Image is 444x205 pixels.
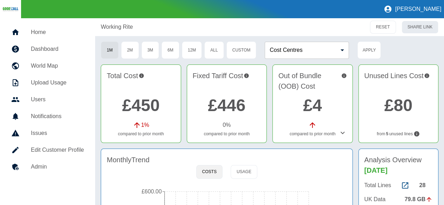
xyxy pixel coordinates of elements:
p: compared to prior month [107,131,175,137]
h5: Home [31,28,84,36]
h5: World Map [31,62,84,70]
h5: Edit Customer Profile [31,146,84,154]
h5: Admin [31,163,84,171]
h5: Notifications [31,112,84,121]
h5: Dashboard [31,45,84,53]
a: Home [6,24,90,41]
a: Upload Usage [6,74,90,91]
h4: Unused Lines Cost [364,70,432,91]
svg: Costs outside of your fixed tariff [341,70,347,81]
div: 79.8 GB [404,195,432,204]
a: Admin [6,158,90,175]
h5: Users [31,95,84,104]
h4: Total Cost [107,70,175,91]
button: [PERSON_NAME] [381,2,444,16]
a: UK Data79.8 GB [364,195,432,204]
svg: This is the total charges incurred over 1 months [139,70,144,81]
p: 0 % [223,121,231,129]
a: Edit Customer Profile [6,142,90,158]
p: 1 % [141,121,149,129]
h4: Monthly Trend [107,155,150,165]
button: 6M [161,41,179,59]
a: £446 [208,96,245,115]
div: 28 [419,181,432,190]
button: All [204,41,224,59]
a: Users [6,91,90,108]
p: compared to prior month [193,131,261,137]
button: SHARE LINK [402,21,438,34]
button: Costs [196,165,223,179]
button: 3M [141,41,159,59]
a: Total Lines28 [364,181,432,190]
button: Apply [357,41,381,59]
b: 5 [386,131,389,137]
button: Usage [231,165,257,179]
button: 1M [101,41,119,59]
svg: Lines not used during your chosen timeframe. If multiple months selected only lines never used co... [413,131,420,137]
button: 2M [121,41,139,59]
button: RESET [370,21,396,34]
button: Custom [226,41,257,59]
p: Total Lines [364,181,391,190]
p: from unused lines [364,131,432,137]
a: Issues [6,125,90,142]
h4: Fixed Tariff Cost [193,70,261,91]
button: 12M [182,41,202,59]
a: £4 [303,96,322,115]
h5: Upload Usage [31,78,84,87]
h5: Issues [31,129,84,137]
a: £80 [384,96,412,115]
a: Working Rite [101,23,133,31]
svg: This is your recurring contracted cost [244,70,249,81]
a: Notifications [6,108,90,125]
a: World Map [6,57,90,74]
h4: Out of Bundle (OOB) Cost [278,70,346,91]
img: Logo [3,7,18,12]
a: Dashboard [6,41,90,57]
span: [DATE] [364,166,387,174]
tspan: £600.00 [141,189,162,194]
p: [PERSON_NAME] [395,6,441,12]
a: £450 [122,96,160,115]
svg: Potential saving if surplus lines removed at contract renewal [424,70,430,81]
h4: Analysis Overview [364,155,432,176]
p: UK Data [364,195,385,204]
